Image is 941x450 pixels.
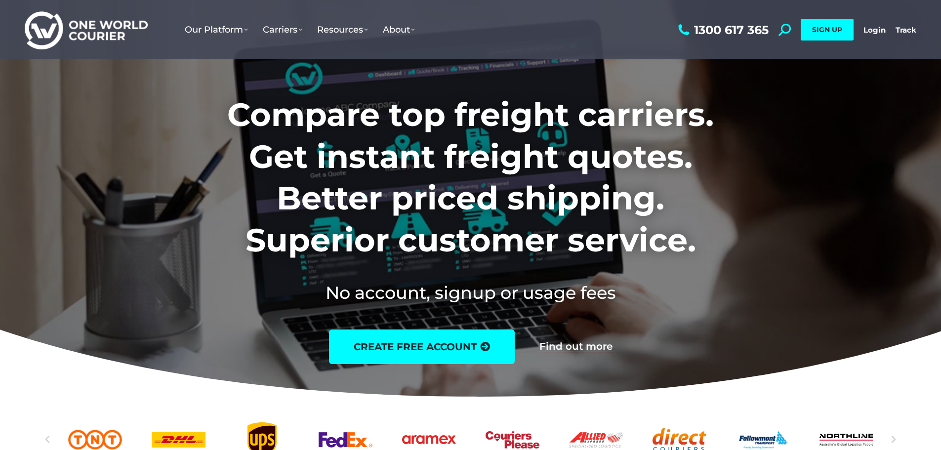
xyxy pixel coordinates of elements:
a: About [375,14,422,45]
span: Carriers [263,24,302,35]
a: Login [863,25,886,35]
h1: Compare top freight carriers. Get instant freight quotes. Better priced shipping. Superior custom... [162,94,779,261]
span: SIGN UP [812,25,842,34]
span: Our Platform [185,24,248,35]
a: Resources [310,14,375,45]
a: SIGN UP [801,19,854,41]
h2: No account, signup or usage fees [162,281,779,305]
a: Find out more [539,341,613,352]
img: One World Courier [25,10,148,50]
span: About [383,24,415,35]
a: Track [896,25,916,35]
a: Carriers [255,14,310,45]
a: 1300 617 365 [676,24,769,36]
a: Our Platform [177,14,255,45]
span: Resources [317,24,368,35]
a: create free account [329,329,515,364]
